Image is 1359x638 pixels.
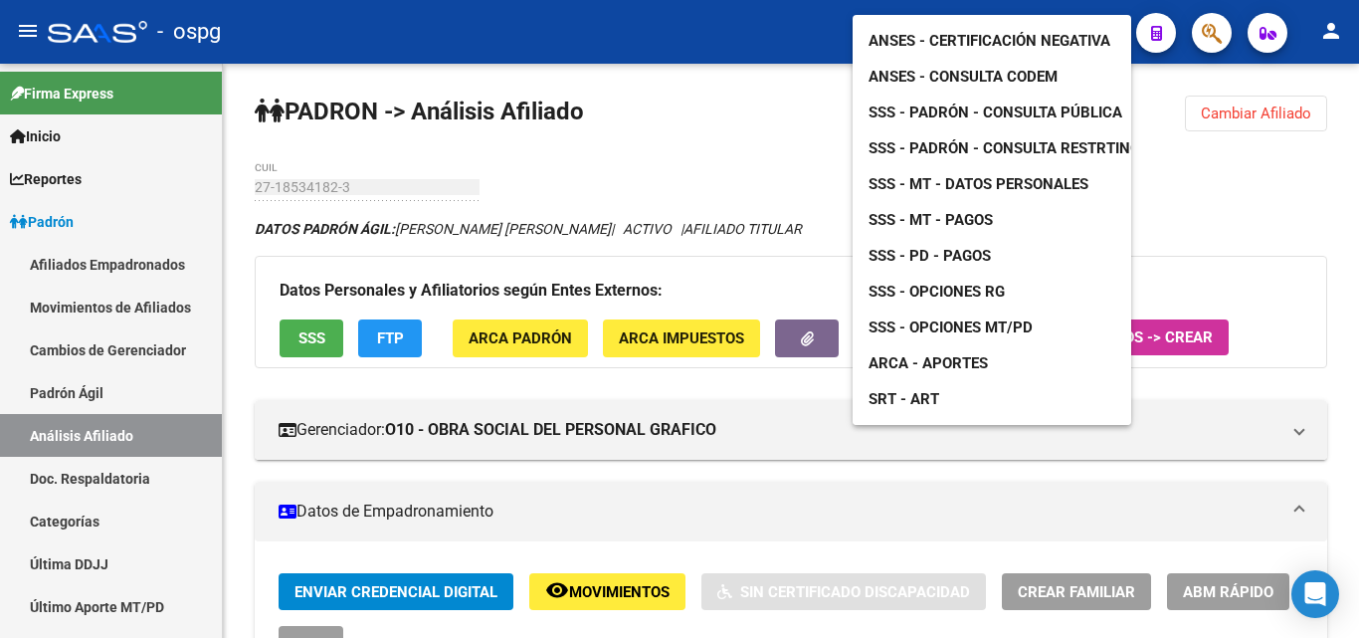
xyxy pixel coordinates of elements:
a: SSS - MT - Pagos [853,202,1009,238]
a: ARCA - Aportes [853,345,1004,381]
span: SSS - Padrón - Consulta Pública [869,104,1122,121]
span: ANSES - Consulta CODEM [869,68,1058,86]
span: SSS - MT - Pagos [869,211,993,229]
a: SRT - ART [853,381,1131,417]
a: SSS - PD - Pagos [853,238,1007,274]
a: ANSES - Certificación Negativa [853,23,1126,59]
span: SSS - Opciones RG [869,283,1005,301]
span: SSS - Padrón - Consulta Restrtingida [869,139,1164,157]
span: SRT - ART [869,390,939,408]
span: ANSES - Certificación Negativa [869,32,1110,50]
span: SSS - MT - Datos Personales [869,175,1088,193]
a: SSS - Padrón - Consulta Pública [853,95,1138,130]
div: Open Intercom Messenger [1291,570,1339,618]
span: SSS - PD - Pagos [869,247,991,265]
span: SSS - Opciones MT/PD [869,319,1033,336]
a: SSS - Padrón - Consulta Restrtingida [853,130,1180,166]
a: SSS - MT - Datos Personales [853,166,1104,202]
a: SSS - Opciones MT/PD [853,310,1049,345]
a: SSS - Opciones RG [853,274,1021,310]
a: ANSES - Consulta CODEM [853,59,1073,95]
span: ARCA - Aportes [869,354,988,372]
